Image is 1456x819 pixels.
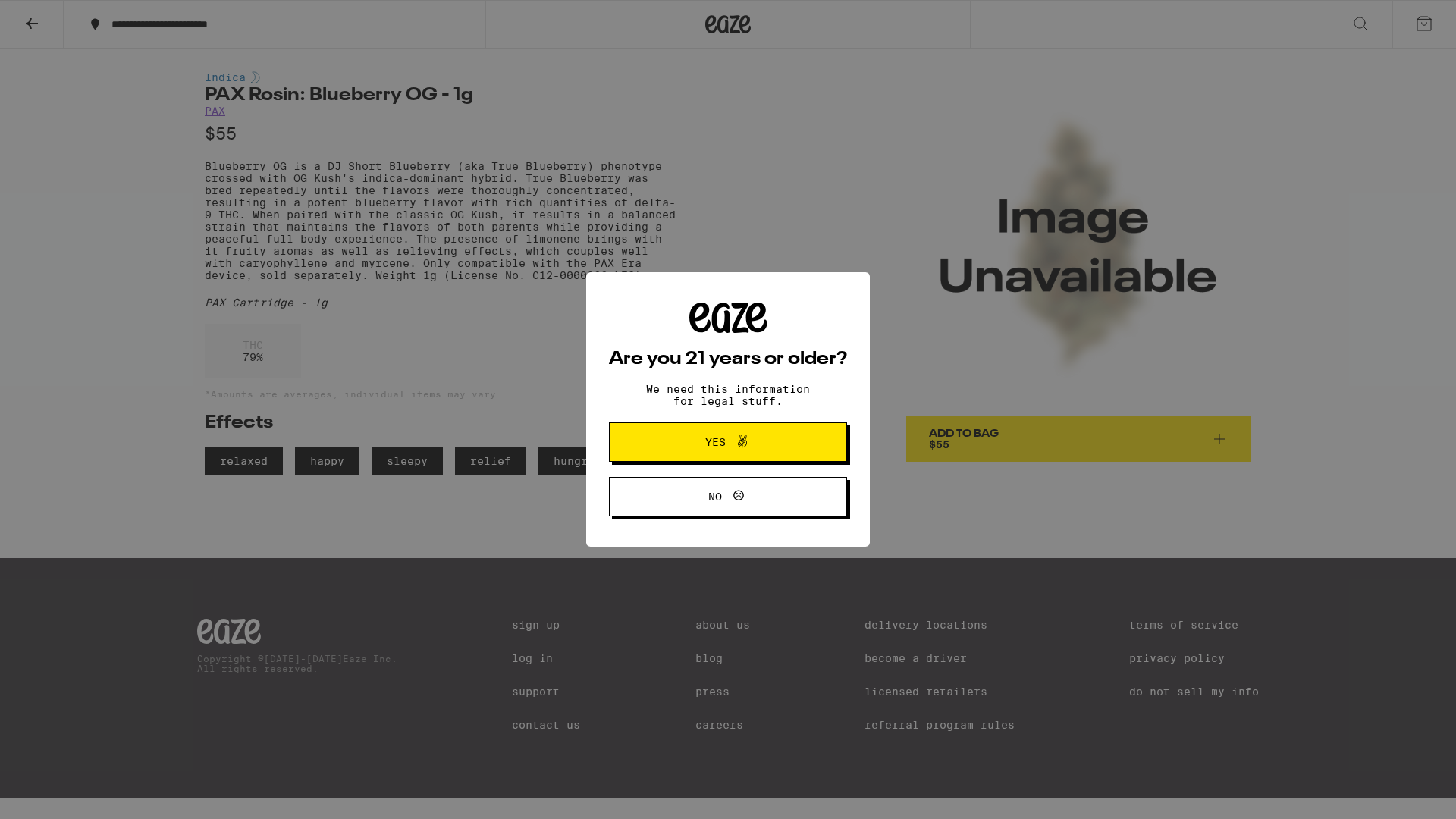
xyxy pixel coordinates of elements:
button: No [609,477,847,516]
span: No [708,491,722,502]
p: We need this information for legal stuff. [633,383,823,407]
button: Yes [609,422,847,462]
iframe: Opens a widget where you can find more information [1361,773,1441,811]
span: Yes [705,437,726,447]
h2: Are you 21 years or older? [609,350,847,369]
